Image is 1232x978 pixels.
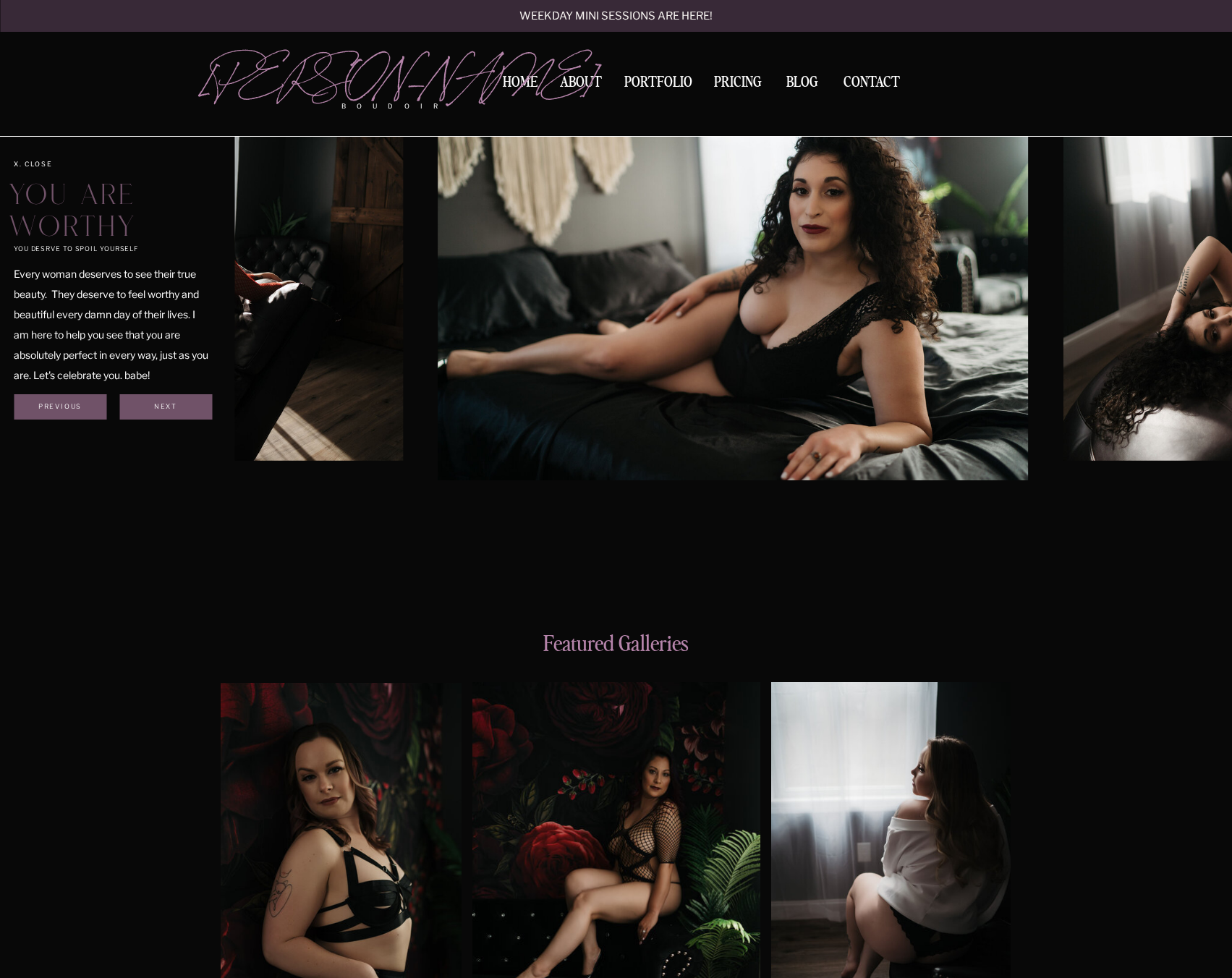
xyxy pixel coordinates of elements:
div: Next [122,402,209,411]
a: BLOG [780,75,825,88]
a: [PERSON_NAME] [202,51,462,95]
p: You are worthy [9,182,203,244]
h2: Featured Galleries [439,632,794,664]
a: Pricing [710,75,766,95]
p: Every woman deserves to see their true beauty. They deserve to feel worthy and beautiful every da... [14,264,208,370]
p: you desrve to spoil yourself [14,244,191,254]
div: Previous [17,402,103,411]
img: Woman with curly brown hair laying on a black bed posing for Kerry Callahan boudoir [438,87,1029,480]
a: Portfolio [619,75,697,95]
p: boudoir [341,101,462,111]
a: x. Close [14,160,80,169]
a: Weekday mini sessions are here! [481,11,752,23]
a: Contact [838,75,906,90]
